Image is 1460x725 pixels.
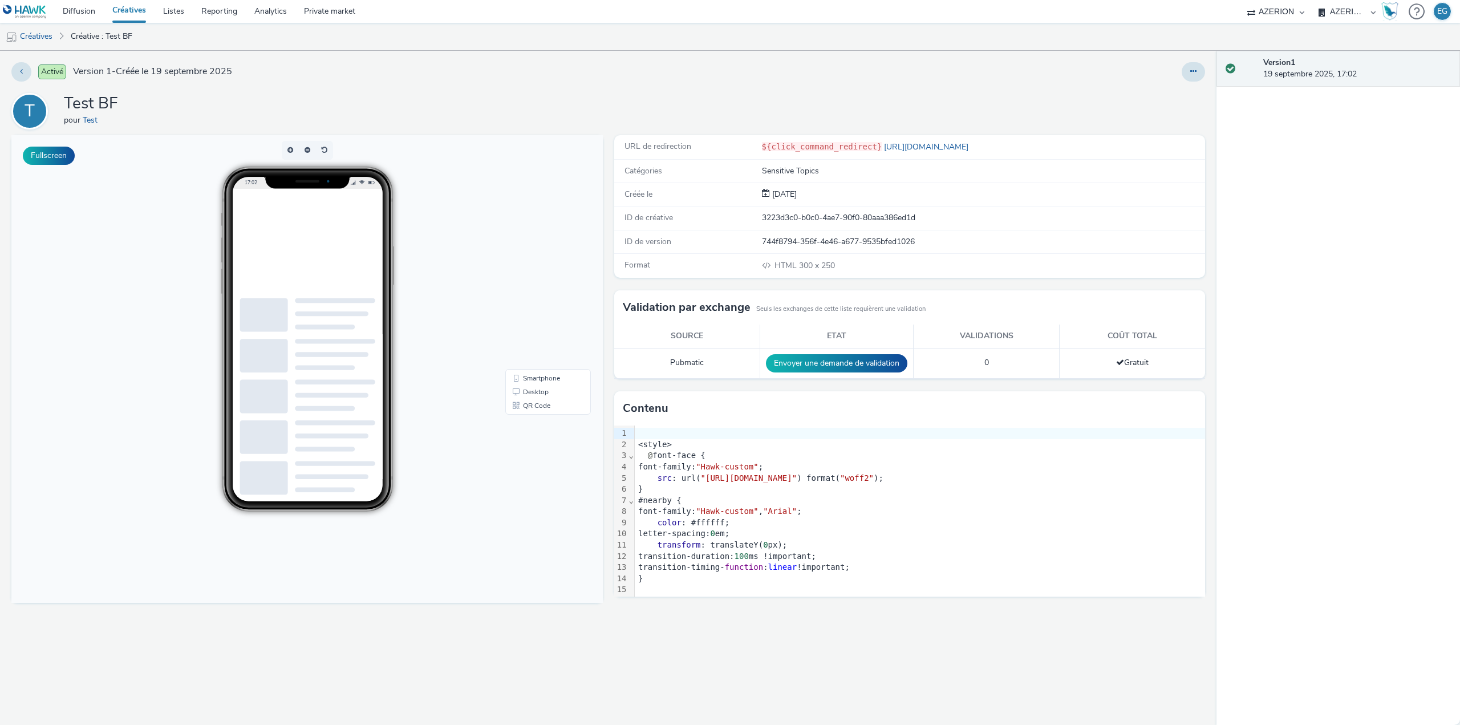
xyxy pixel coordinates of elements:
span: Catégories [624,165,662,176]
span: "[URL][DOMAIN_NAME]" [701,473,797,483]
div: 10 [614,528,628,540]
span: @ [648,451,652,460]
span: 0 [763,540,768,549]
div: 7 [614,495,628,507]
div: 3 [614,450,628,461]
h1: Test BF [64,93,118,115]
div: 13 [614,562,628,573]
div: 12 [614,551,628,562]
span: ID de version [624,236,671,247]
span: Desktop [512,253,537,260]
li: Smartphone [496,236,577,250]
div: 19 septembre 2025, 17:02 [1263,57,1451,80]
li: QR Code [496,264,577,277]
span: Version 1 - Créée le 19 septembre 2025 [73,65,232,78]
div: } [635,573,1205,585]
th: Validations [913,325,1059,348]
th: Source [614,325,760,348]
span: QR Code [512,267,539,274]
div: } [635,484,1205,495]
div: transition-duration: ms !important; [635,551,1205,562]
div: transition-timing- : !important; [635,562,1205,573]
h3: Validation par exchange [623,299,751,316]
span: 300 x 250 [773,260,835,271]
div: 9 [614,517,628,529]
span: HTML [774,260,799,271]
a: [URL][DOMAIN_NAME] [882,141,973,152]
div: 11 [614,540,628,551]
div: 8 [614,506,628,517]
code: ${click_command_redirect} [762,142,882,151]
div: 5 [614,473,628,484]
div: 16 [614,596,628,607]
div: <style> [635,439,1205,451]
span: function [725,562,763,572]
div: 6 [614,484,628,495]
span: 17:02 [233,44,245,50]
div: .imgNearby { [635,596,1205,607]
a: Test [83,115,102,125]
button: Fullscreen [23,147,75,165]
div: font-family: ; [635,461,1205,473]
div: 2 [614,439,628,451]
div: font-family: , ; [635,506,1205,517]
span: 0 [710,529,715,538]
span: Format [624,260,650,270]
div: #nearby { [635,495,1205,507]
span: "Arial" [763,507,797,516]
div: 15 [614,584,628,596]
span: URL de redirection [624,141,691,152]
span: src [658,473,672,483]
img: mobile [6,31,17,43]
div: Sensitive Topics [762,165,1204,177]
span: "woff2" [840,473,874,483]
span: "Hawk-custom" [696,507,759,516]
td: Pubmatic [614,348,760,378]
th: Coût total [1060,325,1206,348]
span: transform [658,540,701,549]
span: [DATE] [770,189,797,200]
span: 100 [735,552,749,561]
strong: Version 1 [1263,57,1295,68]
a: T [11,106,52,116]
img: undefined Logo [3,5,47,19]
span: Fold line [628,496,634,505]
div: T [25,95,35,127]
span: "Hawk-custom" [696,462,759,471]
span: pour [64,115,83,125]
div: 14 [614,573,628,585]
span: Smartphone [512,240,549,246]
span: linear [768,562,797,572]
a: Créative : Test BF [65,23,138,50]
a: Hawk Academy [1381,2,1403,21]
h3: Contenu [623,400,668,417]
span: color [658,518,682,527]
div: 4 [614,461,628,473]
span: 0 [984,357,989,368]
button: Envoyer une demande de validation [766,354,907,372]
span: Activé [38,64,66,79]
span: Créée le [624,189,652,200]
div: letter-spacing: em; [635,528,1205,540]
div: font-face { [635,450,1205,461]
img: Hawk Academy [1381,2,1398,21]
div: 1 [614,428,628,439]
small: Seuls les exchanges de cette liste requièrent une validation [756,305,926,314]
div: : url( ) format( ); [635,473,1205,484]
span: Fold line [628,596,634,605]
div: 744f8794-356f-4e46-a677-9535bfed1026 [762,236,1204,248]
div: : #ffffff; [635,517,1205,529]
span: Fold line [628,451,634,460]
th: Etat [760,325,913,348]
div: 3223d3c0-b0c0-4ae7-90f0-80aaa386ed1d [762,212,1204,224]
span: Gratuit [1116,357,1149,368]
span: ID de créative [624,212,673,223]
div: Création 19 septembre 2025, 17:02 [770,189,797,200]
div: EG [1437,3,1447,20]
div: : translateY( px); [635,540,1205,551]
li: Desktop [496,250,577,264]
